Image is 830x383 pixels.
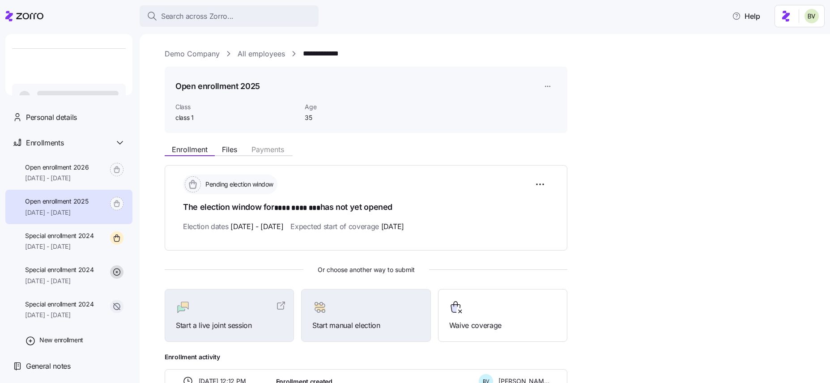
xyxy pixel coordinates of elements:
[161,11,234,22] span: Search across Zorro...
[312,320,419,331] span: Start manual election
[140,5,319,27] button: Search across Zorro...
[25,208,88,217] span: [DATE] - [DATE]
[165,353,567,362] span: Enrollment activity
[26,112,77,123] span: Personal details
[25,265,94,274] span: Special enrollment 2024
[238,48,285,60] a: All employees
[449,320,556,331] span: Waive coverage
[305,113,395,122] span: 35
[175,81,260,92] h1: Open enrollment 2025
[305,102,395,111] span: Age
[172,146,208,153] span: Enrollment
[175,102,298,111] span: Class
[25,242,94,251] span: [DATE] - [DATE]
[39,336,83,345] span: New enrollment
[25,300,94,309] span: Special enrollment 2024
[25,197,88,206] span: Open enrollment 2025
[25,311,94,319] span: [DATE] - [DATE]
[725,7,767,25] button: Help
[183,221,283,232] span: Election dates
[25,163,89,172] span: Open enrollment 2026
[804,9,819,23] img: 676487ef2089eb4995defdc85707b4f5
[25,277,94,285] span: [DATE] - [DATE]
[230,221,283,232] span: [DATE] - [DATE]
[25,231,94,240] span: Special enrollment 2024
[222,146,237,153] span: Files
[176,320,283,331] span: Start a live joint session
[165,48,220,60] a: Demo Company
[732,11,760,21] span: Help
[165,265,567,275] span: Or choose another way to submit
[175,113,298,122] span: class 1
[290,221,404,232] span: Expected start of coverage
[26,361,71,372] span: General notes
[203,180,273,189] span: Pending election window
[25,174,89,183] span: [DATE] - [DATE]
[26,137,64,149] span: Enrollments
[251,146,284,153] span: Payments
[183,201,549,214] h1: The election window for has not yet opened
[381,221,404,232] span: [DATE]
